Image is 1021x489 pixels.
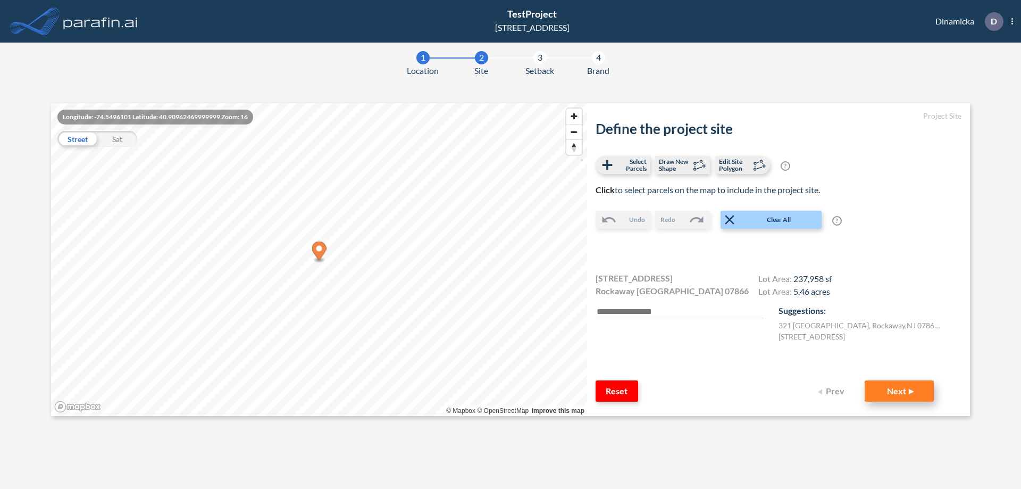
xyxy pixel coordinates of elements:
button: Reset bearing to north [566,139,582,155]
p: D [991,16,997,26]
span: ? [781,161,790,171]
button: Prev [811,380,854,402]
span: TestProject [507,8,557,20]
button: Clear All [721,211,822,229]
span: Site [474,64,488,77]
span: Location [407,64,439,77]
span: Rockaway [GEOGRAPHIC_DATA] 07866 [596,285,749,297]
span: Select Parcels [615,158,647,172]
span: Setback [525,64,554,77]
p: Suggestions: [779,304,961,317]
button: Undo [596,211,650,229]
span: [STREET_ADDRESS] [596,272,673,285]
span: Undo [629,215,645,225]
button: Zoom in [566,109,582,124]
span: 237,958 sf [793,273,832,284]
button: Zoom out [566,124,582,139]
span: 5.46 acres [793,286,830,296]
span: ? [832,216,842,226]
a: Mapbox homepage [54,401,101,413]
div: 1 [416,51,430,64]
a: Mapbox [446,407,475,415]
span: Redo [660,215,675,225]
label: 321 [GEOGRAPHIC_DATA] , Rockaway , NJ 07866 , US [779,320,943,331]
a: Improve this map [532,407,584,415]
div: 3 [533,51,547,64]
div: 2 [475,51,488,64]
div: Dinamicka [919,12,1013,31]
span: Edit Site Polygon [719,158,750,172]
div: Longitude: -74.5496101 Latitude: 40.90962469999999 Zoom: 16 [57,110,253,125]
div: Map marker [312,242,327,263]
span: Clear All [738,215,821,225]
a: OpenStreetMap [477,407,529,415]
span: Reset bearing to north [566,140,582,155]
button: Next [865,380,934,402]
span: to select parcels on the map to include in the project site. [596,185,820,195]
div: 4 [592,51,605,64]
img: logo [61,11,140,32]
b: Click [596,185,615,195]
label: [STREET_ADDRESS] [779,331,845,342]
h4: Lot Area: [758,273,832,286]
button: Reset [596,380,638,402]
h4: Lot Area: [758,286,832,299]
div: Sat [97,131,137,147]
h2: Define the project site [596,121,961,137]
span: Draw New Shape [659,158,690,172]
div: [STREET_ADDRESS] [495,21,570,34]
canvas: Map [51,103,587,416]
h5: Project Site [596,112,961,121]
span: Brand [587,64,609,77]
div: Street [57,131,97,147]
button: Redo [655,211,710,229]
